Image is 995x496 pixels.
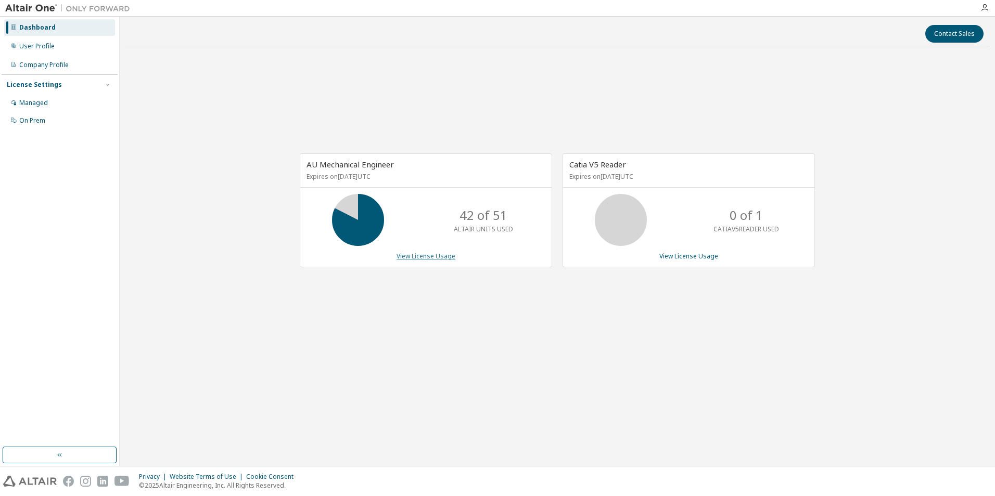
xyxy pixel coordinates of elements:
p: © 2025 Altair Engineering, Inc. All Rights Reserved. [139,481,300,490]
a: View License Usage [397,252,455,260]
a: View License Usage [659,252,718,260]
div: Cookie Consent [246,473,300,481]
p: Expires on [DATE] UTC [569,172,806,181]
img: instagram.svg [80,476,91,487]
div: On Prem [19,116,45,125]
p: Expires on [DATE] UTC [307,172,543,181]
img: youtube.svg [114,476,130,487]
div: License Settings [7,81,62,89]
div: Website Terms of Use [170,473,246,481]
button: Contact Sales [925,25,984,43]
img: linkedin.svg [97,476,108,487]
p: 42 of 51 [460,206,507,224]
img: altair_logo.svg [3,476,57,487]
p: ALTAIR UNITS USED [454,225,513,233]
span: Catia V5 Reader [569,159,626,169]
div: Privacy [139,473,170,481]
div: Managed [19,99,48,107]
img: Altair One [5,3,135,14]
img: facebook.svg [63,476,74,487]
p: 0 of 1 [730,206,763,224]
div: User Profile [19,42,55,50]
p: CATIAV5READER USED [713,225,779,233]
div: Company Profile [19,61,69,69]
span: AU Mechanical Engineer [307,159,394,169]
div: Dashboard [19,23,56,32]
